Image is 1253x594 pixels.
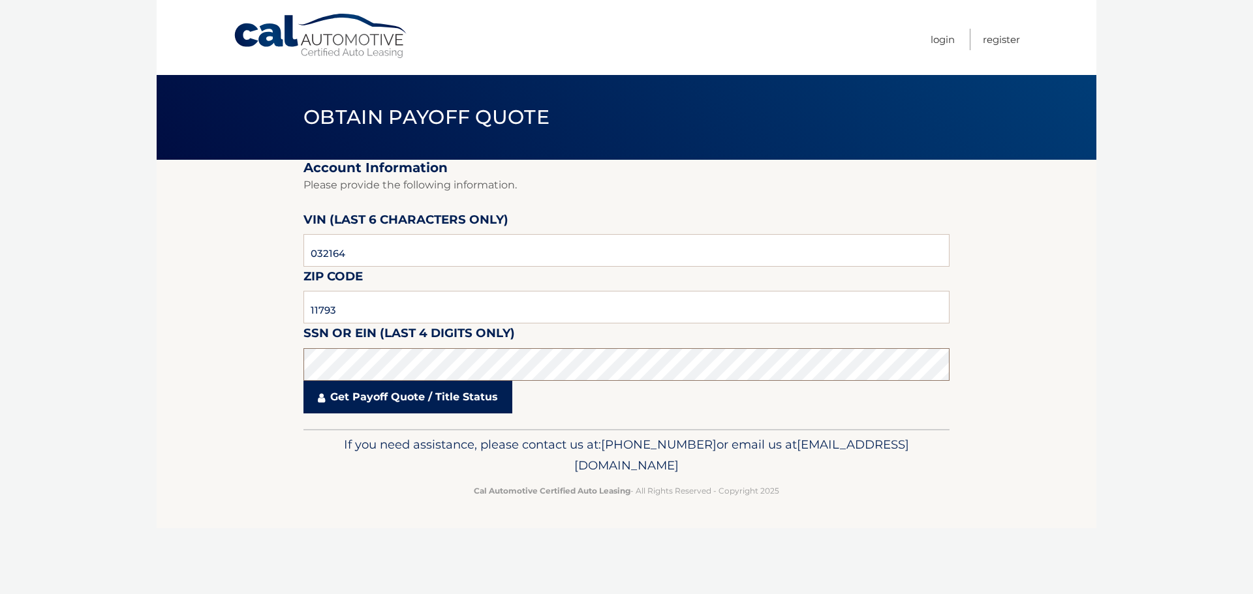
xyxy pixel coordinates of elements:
[303,210,508,234] label: VIN (last 6 characters only)
[601,437,717,452] span: [PHONE_NUMBER]
[303,105,549,129] span: Obtain Payoff Quote
[931,29,955,50] a: Login
[303,381,512,413] a: Get Payoff Quote / Title Status
[303,176,950,194] p: Please provide the following information.
[233,13,409,59] a: Cal Automotive
[983,29,1020,50] a: Register
[312,484,941,497] p: - All Rights Reserved - Copyright 2025
[303,267,363,291] label: Zip Code
[303,160,950,176] h2: Account Information
[312,434,941,476] p: If you need assistance, please contact us at: or email us at
[474,486,630,496] strong: Cal Automotive Certified Auto Leasing
[303,323,515,348] label: SSN or EIN (last 4 digits only)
